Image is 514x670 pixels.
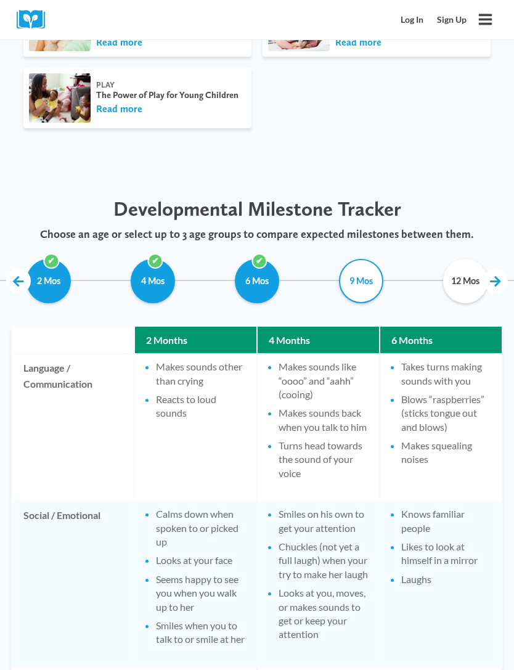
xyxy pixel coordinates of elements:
li: Looks at your face [156,554,245,567]
button: Open menu [473,7,497,31]
nav: Secondary Mobile Navigation [394,9,473,31]
td: Social / Emotional [12,502,134,667]
li: Reacts to loud sounds [156,393,245,420]
li: Knows familiar people [401,507,491,535]
button: Read more [96,36,142,49]
li: Makes sounds back when you talk to him [279,406,368,434]
p: Choose an age or select up to 3 age groups to compare expected milestones between them. [23,227,491,241]
th: 2 Months [135,327,256,354]
th: 4 Months [258,327,379,354]
li: Smiles when you to talk to or smile at her [156,619,245,647]
li: Calms down when spoken to or picked up [156,507,245,549]
li: Makes squealing noises [401,439,491,467]
li: Smiles on his own to get your attention [279,507,368,535]
li: Laughs [401,573,491,586]
img: 0010-Lyra-11-scaled-1.jpg [28,72,92,124]
th: 6 Months [380,327,502,354]
td: Language / Communication [12,354,134,500]
a: Sign Up [430,9,473,31]
li: Seems happy to see you when you walk up to her [156,573,245,614]
li: Looks at you, moves, or makes sounds to get or keep your attention [279,586,368,642]
li: Chuckles (not yet a full laugh) when your try to make her laugh [279,540,368,581]
div: Play [96,80,240,90]
li: Makes sounds like “oooo” and “aahh” (cooing) [279,360,368,401]
a: Log In [394,9,431,31]
li: Blows “raspberries” (sticks tongue out and blows) [401,393,491,434]
li: Takes turns making sounds with you [401,360,491,388]
li: Makes sounds other than crying [156,360,245,388]
span: Developmental Milestone Tracker [113,197,401,221]
a: Play The Power of Play for Young Children Read more [23,68,251,128]
button: Read more [96,102,142,116]
li: Turns head towards the sound of your voice [279,439,368,480]
li: Likes to look at himself in a mirror [401,540,491,568]
img: Cox Campus [17,10,54,29]
div: The Power of Play for Young Children [96,90,240,100]
button: Read more [335,36,381,49]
